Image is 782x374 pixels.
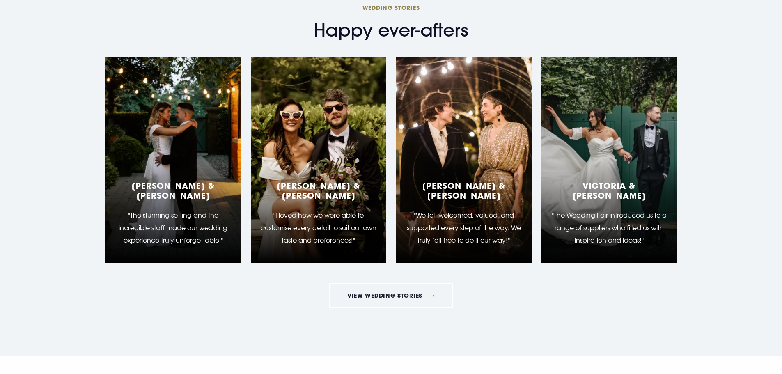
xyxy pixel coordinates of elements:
[396,57,532,263] a: [PERSON_NAME] & [PERSON_NAME] "We felt welcomed, valued, and supported every step of the way. We ...
[202,4,580,41] h2: Happy ever-afters
[202,4,580,11] span: Wedding Stories
[261,209,376,246] p: "I loved how we were able to customise every detail to suit our own taste and preferences!"
[551,181,667,200] h5: Victoria & [PERSON_NAME]
[406,181,522,200] h5: [PERSON_NAME] & [PERSON_NAME]
[261,181,376,200] h5: [PERSON_NAME] & [PERSON_NAME]
[251,57,386,263] a: [PERSON_NAME] & [PERSON_NAME] "I loved how we were able to customise every detail to suit our own...
[329,283,454,308] a: View Wedding Stories
[541,57,677,263] a: Victoria & [PERSON_NAME] "The Wedding Fair introduced us to a range of suppliers who filled us wi...
[551,209,667,246] p: "The Wedding Fair introduced us to a range of suppliers who filled us with inspiration and ideas!"
[115,209,231,246] p: "The stunning setting and the incredible staff made our wedding experience truly unforgettable."
[406,209,522,246] p: "We felt welcomed, valued, and supported every step of the way. We truly felt free to do it our w...
[105,57,241,263] a: [PERSON_NAME] & [PERSON_NAME] "The stunning setting and the incredible staff made our wedding exp...
[115,181,231,200] h5: [PERSON_NAME] & [PERSON_NAME]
